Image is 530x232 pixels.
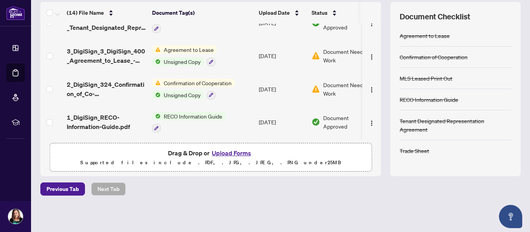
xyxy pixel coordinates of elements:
[8,209,23,224] img: Profile Icon
[161,79,235,87] span: Confirmation of Cooperation
[161,112,225,120] span: RECO Information Guide
[168,148,253,158] span: Drag & Drop or
[67,9,104,17] span: (14) File Name
[499,205,522,228] button: Open asap
[323,113,371,131] span: Document Approved
[365,83,378,95] button: Logo
[400,74,452,82] div: MLS Leased Print Out
[256,39,308,72] td: [DATE]
[365,50,378,62] button: Logo
[161,45,217,54] span: Agreement to Lease
[152,57,161,66] img: Status Icon
[400,11,470,22] span: Document Checklist
[161,57,204,66] span: Unsigned Copy
[308,2,374,24] th: Status
[400,117,511,134] div: Tenant Designated Representation Agreement
[256,106,308,139] td: [DATE]
[55,158,367,167] p: Supported files include .PDF, .JPG, .JPEG, .PNG under 25 MB
[400,31,450,40] div: Agreement to Lease
[67,80,146,98] span: 2_DigiSign_324_Confirmation_of_Co-operation_and_Representation_-_Tenant_Landlord_-_PropTx-[PERSON...
[400,95,458,104] div: RECO Information Guide
[64,2,149,24] th: (14) File Name
[152,45,161,54] img: Status Icon
[152,112,225,133] button: Status IconRECO Information Guide
[67,46,146,65] span: 3_DigiSign_3_DigiSign_400_Agreement_to_Lease_-_Residential_-_PropTx-[PERSON_NAME].pdf
[50,143,371,172] span: Drag & Drop orUpload FormsSupported files include .PDF, .JPG, .JPEG, .PNG under25MB
[323,81,371,98] span: Document Needs Work
[259,9,290,17] span: Upload Date
[152,112,161,120] img: Status Icon
[312,118,320,126] img: Document Status
[323,47,371,64] span: Document Needs Work
[6,6,25,20] img: logo
[400,53,468,61] div: Confirmation of Cooperation
[210,148,253,158] button: Upload Forms
[312,85,320,93] img: Document Status
[256,72,308,106] td: [DATE]
[369,87,375,93] img: Logo
[91,182,126,196] button: Next Tab
[400,146,429,155] div: Trade Sheet
[369,21,375,27] img: Logo
[40,182,85,196] button: Previous Tab
[312,52,320,60] img: Document Status
[152,45,217,66] button: Status IconAgreement to LeaseStatus IconUnsigned Copy
[161,91,204,99] span: Unsigned Copy
[312,9,327,17] span: Status
[365,116,378,128] button: Logo
[47,183,79,195] span: Previous Tab
[256,2,308,24] th: Upload Date
[152,79,235,100] button: Status IconConfirmation of CooperationStatus IconUnsigned Copy
[149,2,256,24] th: Document Tag(s)
[369,54,375,60] img: Logo
[67,113,146,131] span: 1_DigiSign_RECO-Information-Guide.pdf
[152,91,161,99] img: Status Icon
[369,120,375,126] img: Logo
[152,79,161,87] img: Status Icon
